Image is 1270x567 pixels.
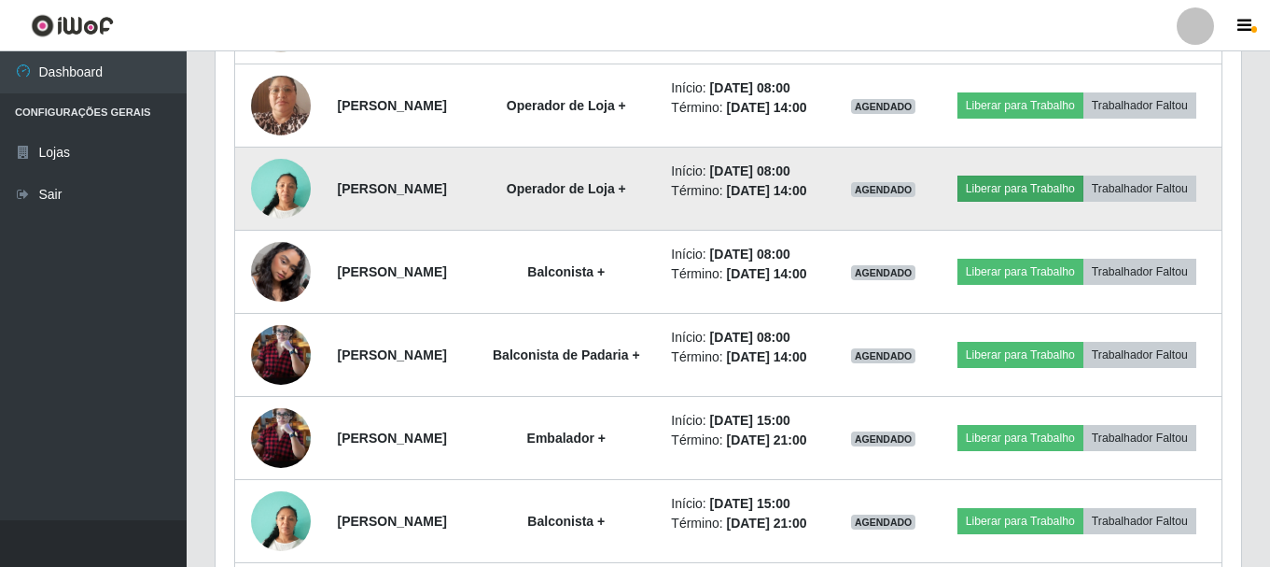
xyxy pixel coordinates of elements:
[851,348,916,363] span: AGENDADO
[710,330,790,345] time: [DATE] 08:00
[851,432,916,447] span: AGENDADO
[1083,176,1196,202] button: Trabalhador Faltou
[338,181,447,196] strong: [PERSON_NAME]
[851,182,916,197] span: AGENDADO
[726,100,806,115] time: [DATE] 14:00
[957,425,1083,451] button: Liberar para Trabalho
[710,496,790,511] time: [DATE] 15:00
[671,347,823,367] li: Término:
[527,264,605,279] strong: Balconista +
[851,265,916,280] span: AGENDADO
[671,78,823,98] li: Início:
[338,98,447,113] strong: [PERSON_NAME]
[338,431,447,446] strong: [PERSON_NAME]
[1083,259,1196,285] button: Trabalhador Faltou
[671,411,823,431] li: Início:
[710,247,790,262] time: [DATE] 08:00
[957,176,1083,202] button: Liberar para Trabalho
[251,398,311,479] img: 1744237096937.jpeg
[251,52,311,159] img: 1730323738403.jpeg
[251,315,311,396] img: 1744237096937.jpeg
[726,432,806,447] time: [DATE] 21:00
[251,149,311,228] img: 1737048991745.jpeg
[957,342,1083,368] button: Liberar para Trabalho
[338,347,447,362] strong: [PERSON_NAME]
[671,264,823,284] li: Término:
[671,162,823,181] li: Início:
[338,264,447,279] strong: [PERSON_NAME]
[851,99,916,114] span: AGENDADO
[1083,508,1196,534] button: Trabalhador Faltou
[1083,425,1196,451] button: Trabalhador Faltou
[726,516,806,531] time: [DATE] 21:00
[671,328,823,347] li: Início:
[851,515,916,530] span: AGENDADO
[251,219,311,325] img: 1731366295724.jpeg
[1083,342,1196,368] button: Trabalhador Faltou
[671,98,823,118] li: Término:
[671,494,823,514] li: Início:
[31,14,114,37] img: CoreUI Logo
[957,508,1083,534] button: Liberar para Trabalho
[710,80,790,95] time: [DATE] 08:00
[493,347,640,362] strong: Balconista de Padaria +
[957,92,1083,119] button: Liberar para Trabalho
[710,413,790,428] time: [DATE] 15:00
[671,181,823,201] li: Término:
[726,349,806,364] time: [DATE] 14:00
[1083,92,1196,119] button: Trabalhador Faltou
[726,266,806,281] time: [DATE] 14:00
[527,431,606,446] strong: Embalador +
[957,259,1083,285] button: Liberar para Trabalho
[671,514,823,533] li: Término:
[507,98,626,113] strong: Operador de Loja +
[671,245,823,264] li: Início:
[527,514,605,529] strong: Balconista +
[338,514,447,529] strong: [PERSON_NAME]
[726,183,806,198] time: [DATE] 14:00
[671,431,823,450] li: Término:
[710,163,790,178] time: [DATE] 08:00
[507,181,626,196] strong: Operador de Loja +
[251,481,311,560] img: 1737048991745.jpeg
